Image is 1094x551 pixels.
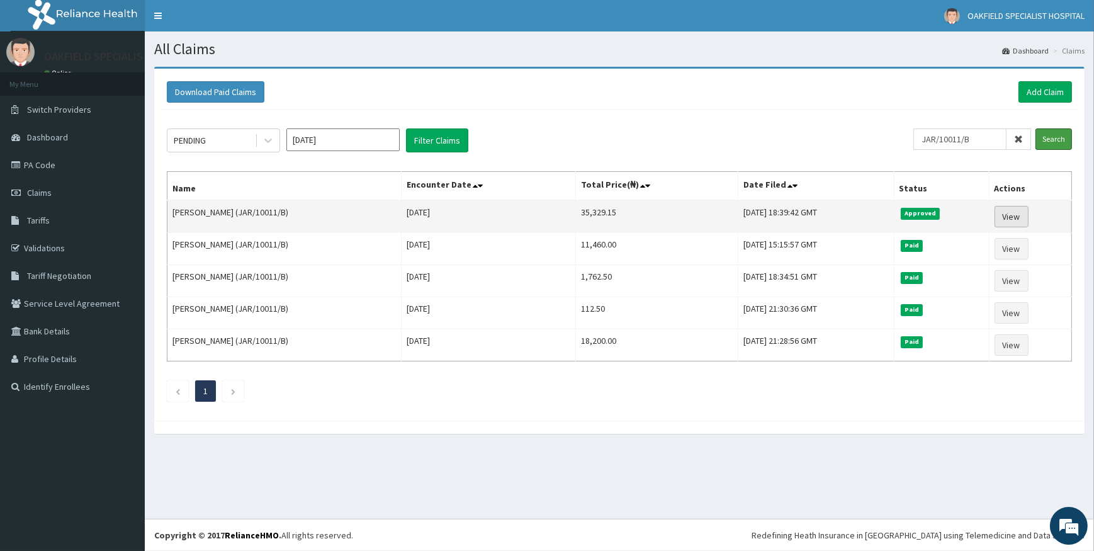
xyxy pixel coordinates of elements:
td: [DATE] 18:34:51 GMT [738,265,894,297]
th: Name [167,172,402,201]
span: OAKFIELD SPECIALIST HOSPITAL [967,10,1085,21]
span: Paid [901,336,923,348]
td: [PERSON_NAME] (JAR/10011/B) [167,329,402,361]
h1: All Claims [154,41,1085,57]
button: Filter Claims [406,128,468,152]
a: View [995,238,1029,259]
footer: All rights reserved. [145,519,1094,551]
textarea: Type your message and hit 'Enter' [6,344,240,388]
td: [DATE] 15:15:57 GMT [738,233,894,265]
td: [DATE] [401,297,576,329]
input: Search by HMO ID [913,128,1007,150]
th: Total Price(₦) [576,172,738,201]
button: Download Paid Claims [167,81,264,103]
th: Date Filed [738,172,894,201]
div: Redefining Heath Insurance in [GEOGRAPHIC_DATA] using Telemedicine and Data Science! [752,529,1085,542]
li: Claims [1050,45,1085,56]
div: Minimize live chat window [206,6,237,37]
p: OAKFIELD SPECIALIST HOSPITAL [44,51,201,62]
th: Actions [989,172,1071,201]
span: Paid [901,304,923,315]
div: PENDING [174,134,206,147]
img: User Image [6,38,35,66]
div: Chat with us now [65,71,211,87]
span: Paid [901,272,923,283]
span: Switch Providers [27,104,91,115]
a: View [995,302,1029,324]
td: [DATE] [401,265,576,297]
input: Search [1035,128,1072,150]
a: View [995,206,1029,227]
th: Status [894,172,989,201]
td: 18,200.00 [576,329,738,361]
a: Add Claim [1018,81,1072,103]
a: View [995,334,1029,356]
td: [DATE] 18:39:42 GMT [738,200,894,233]
span: Dashboard [27,132,68,143]
img: d_794563401_company_1708531726252_794563401 [23,63,51,94]
strong: Copyright © 2017 . [154,530,281,541]
a: Next page [230,385,236,397]
td: [DATE] 21:30:36 GMT [738,297,894,329]
td: [PERSON_NAME] (JAR/10011/B) [167,297,402,329]
span: Paid [901,240,923,251]
td: 11,460.00 [576,233,738,265]
td: 112.50 [576,297,738,329]
td: [PERSON_NAME] (JAR/10011/B) [167,265,402,297]
td: [DATE] [401,329,576,361]
span: Tariff Negotiation [27,270,91,281]
a: Previous page [175,385,181,397]
span: We're online! [73,159,174,286]
td: [DATE] [401,200,576,233]
a: Online [44,69,74,77]
td: [PERSON_NAME] (JAR/10011/B) [167,200,402,233]
td: [DATE] [401,233,576,265]
a: View [995,270,1029,292]
th: Encounter Date [401,172,576,201]
span: Tariffs [27,215,50,226]
td: 35,329.15 [576,200,738,233]
span: Approved [901,208,940,219]
input: Select Month and Year [286,128,400,151]
a: Page 1 is your current page [203,385,208,397]
td: [DATE] 21:28:56 GMT [738,329,894,361]
img: User Image [944,8,960,24]
a: RelianceHMO [225,530,279,541]
a: Dashboard [1002,45,1049,56]
td: 1,762.50 [576,265,738,297]
td: [PERSON_NAME] (JAR/10011/B) [167,233,402,265]
span: Claims [27,187,52,198]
